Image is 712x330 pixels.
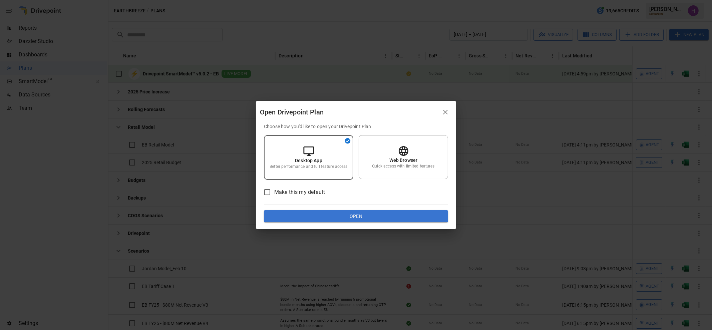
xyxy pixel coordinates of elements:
[270,164,347,170] p: Better performance and full feature access
[264,210,448,222] button: Open
[264,123,448,130] p: Choose how you'd like to open your Drivepoint Plan
[372,163,434,169] p: Quick access with limited features
[260,107,439,117] div: Open Drivepoint Plan
[389,157,418,163] p: Web Browser
[295,157,322,164] p: Desktop App
[274,188,325,196] span: Make this my default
